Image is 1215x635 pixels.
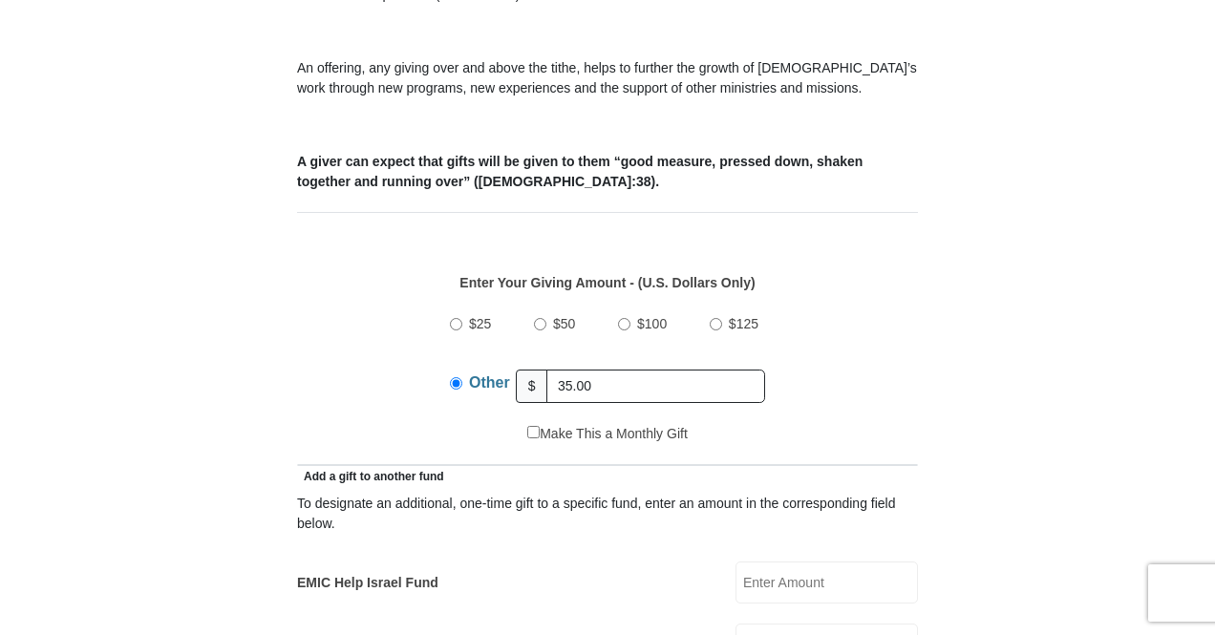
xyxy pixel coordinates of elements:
label: Make This a Monthly Gift [527,424,688,444]
input: Enter Amount [735,561,918,603]
span: $100 [637,316,667,331]
span: $125 [729,316,758,331]
span: Add a gift to another fund [297,470,444,483]
span: $25 [469,316,491,331]
input: Other Amount [546,370,765,403]
span: Other [469,374,510,391]
p: An offering, any giving over and above the tithe, helps to further the growth of [DEMOGRAPHIC_DAT... [297,58,918,98]
span: $ [516,370,548,403]
label: EMIC Help Israel Fund [297,573,438,593]
div: To designate an additional, one-time gift to a specific fund, enter an amount in the correspondin... [297,494,918,534]
b: A giver can expect that gifts will be given to them “good measure, pressed down, shaken together ... [297,154,863,189]
input: Make This a Monthly Gift [527,426,540,438]
strong: Enter Your Giving Amount - (U.S. Dollars Only) [459,275,755,290]
span: $50 [553,316,575,331]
